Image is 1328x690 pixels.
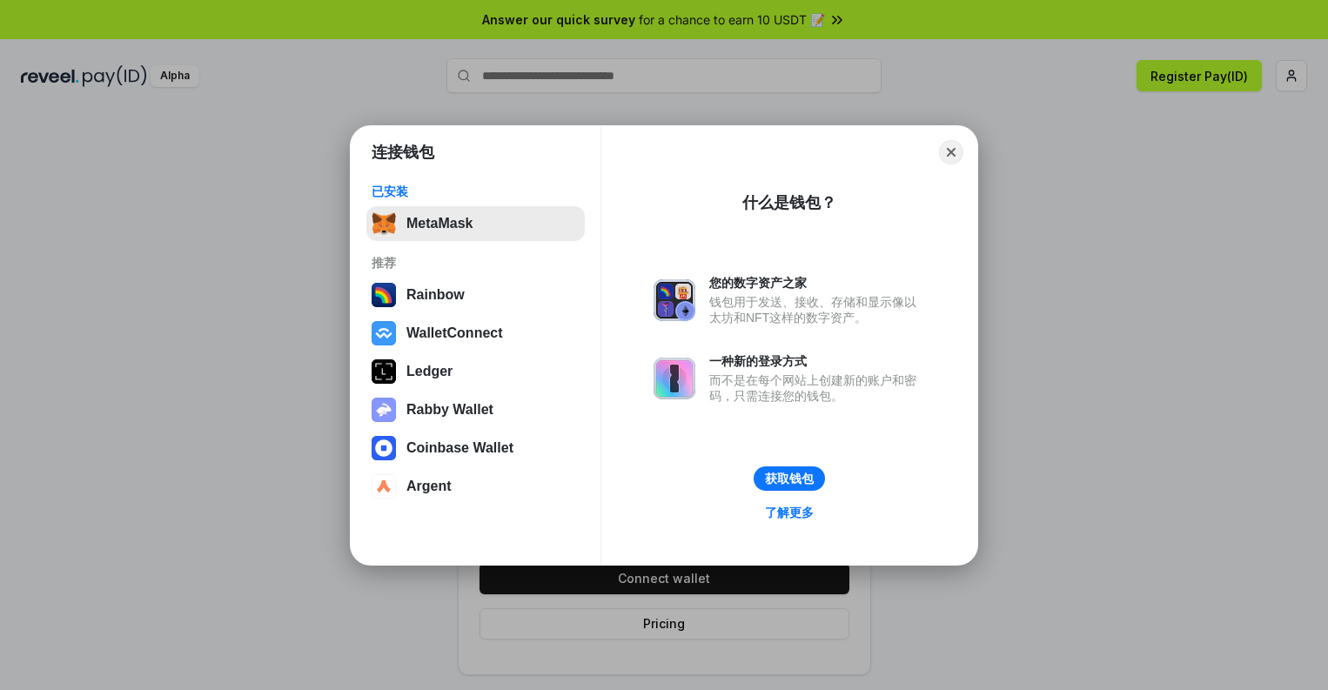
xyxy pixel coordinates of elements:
img: svg+xml,%3Csvg%20xmlns%3D%22http%3A%2F%2Fwww.w3.org%2F2000%2Fsvg%22%20width%3D%2228%22%20height%3... [372,359,396,384]
button: 获取钱包 [754,466,825,491]
h1: 连接钱包 [372,142,434,163]
img: svg+xml,%3Csvg%20xmlns%3D%22http%3A%2F%2Fwww.w3.org%2F2000%2Fsvg%22%20fill%3D%22none%22%20viewBox... [372,398,396,422]
div: WalletConnect [406,325,503,341]
div: Coinbase Wallet [406,440,513,456]
div: 推荐 [372,255,580,271]
img: svg+xml,%3Csvg%20xmlns%3D%22http%3A%2F%2Fwww.w3.org%2F2000%2Fsvg%22%20fill%3D%22none%22%20viewBox... [654,358,695,399]
img: svg+xml,%3Csvg%20fill%3D%22none%22%20height%3D%2233%22%20viewBox%3D%220%200%2035%2033%22%20width%... [372,211,396,236]
img: svg+xml,%3Csvg%20width%3D%22120%22%20height%3D%22120%22%20viewBox%3D%220%200%20120%20120%22%20fil... [372,283,396,307]
div: 钱包用于发送、接收、存储和显示像以太坊和NFT这样的数字资产。 [709,294,925,325]
button: Close [939,140,963,164]
div: Argent [406,479,452,494]
div: Rainbow [406,287,465,303]
button: WalletConnect [366,316,585,351]
div: 而不是在每个网站上创建新的账户和密码，只需连接您的钱包。 [709,372,925,404]
button: Coinbase Wallet [366,431,585,466]
div: 什么是钱包？ [742,192,836,213]
button: Ledger [366,354,585,389]
div: 已安装 [372,184,580,199]
img: svg+xml,%3Csvg%20xmlns%3D%22http%3A%2F%2Fwww.w3.org%2F2000%2Fsvg%22%20fill%3D%22none%22%20viewBox... [654,279,695,321]
img: svg+xml,%3Csvg%20width%3D%2228%22%20height%3D%2228%22%20viewBox%3D%220%200%2028%2028%22%20fill%3D... [372,321,396,345]
button: Rabby Wallet [366,392,585,427]
div: 您的数字资产之家 [709,275,925,291]
button: Rainbow [366,278,585,312]
div: 了解更多 [765,505,814,520]
img: svg+xml,%3Csvg%20width%3D%2228%22%20height%3D%2228%22%20viewBox%3D%220%200%2028%2028%22%20fill%3D... [372,436,396,460]
div: 获取钱包 [765,471,814,486]
button: Argent [366,469,585,504]
a: 了解更多 [755,501,824,524]
div: Rabby Wallet [406,402,493,418]
div: 一种新的登录方式 [709,353,925,369]
div: MetaMask [406,216,473,231]
img: svg+xml,%3Csvg%20width%3D%2228%22%20height%3D%2228%22%20viewBox%3D%220%200%2028%2028%22%20fill%3D... [372,474,396,499]
div: Ledger [406,364,453,379]
button: MetaMask [366,206,585,241]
